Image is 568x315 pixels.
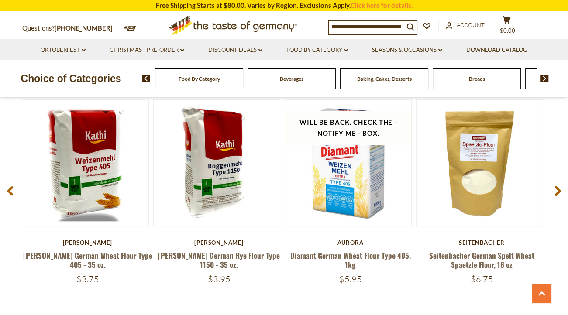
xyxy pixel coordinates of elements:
img: next arrow [540,75,549,82]
a: Food By Category [179,75,220,82]
div: [PERSON_NAME] [153,239,285,246]
div: Seitenbacher [416,239,547,246]
div: Aurora [285,239,416,246]
div: [PERSON_NAME] [22,239,153,246]
img: Diamant German Wheat Flour Type 405, 1kg [285,100,411,226]
img: Kathi Wheat Flour Type 405 [22,100,148,226]
a: Food By Category [286,45,348,55]
a: Breads [469,75,485,82]
a: [PHONE_NUMBER] [55,24,113,32]
span: $3.95 [208,274,231,284]
a: Download Catalog [466,45,527,55]
a: Seasons & Occasions [372,45,442,55]
span: $0.00 [500,27,515,34]
span: $6.75 [471,274,493,284]
span: Account [457,21,485,28]
a: Oktoberfest [41,45,86,55]
a: Seitenbacher German Spelt Wheat Spaetzle Flour, 16 oz [429,250,534,270]
a: Diamant German Wheat Flour Type 405, 1kg [290,250,411,270]
span: $5.95 [339,274,362,284]
a: [PERSON_NAME] German Wheat Flour Type 405 - 35 oz. [23,250,152,270]
img: Seitenbacher German Spelt Wheat Spaetzle Flour, 16 oz [417,100,543,226]
span: $3.75 [76,274,99,284]
a: Discount Deals [208,45,262,55]
a: Baking, Cakes, Desserts [357,75,412,82]
a: Christmas - PRE-ORDER [110,45,184,55]
a: Account [446,21,485,30]
a: Beverages [280,75,303,82]
img: previous arrow [142,75,150,82]
a: Click here for details. [351,1,413,9]
a: [PERSON_NAME] German Rye Flour Type 1150 - 35 oz. [158,250,280,270]
button: $0.00 [494,16,520,38]
p: Questions? [22,23,119,34]
img: Kathi Rye Flour Type 1150 [154,100,280,226]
